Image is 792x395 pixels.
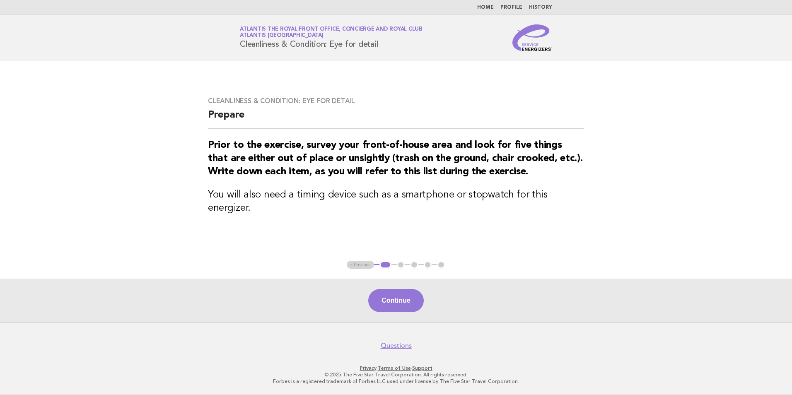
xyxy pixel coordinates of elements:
h1: Cleanliness & Condition: Eye for detail [240,27,423,48]
a: Support [412,365,432,371]
a: Home [477,5,494,10]
button: 1 [379,261,391,269]
p: · · [142,365,650,371]
a: Privacy [360,365,377,371]
a: Profile [500,5,522,10]
h3: Cleanliness & Condition: Eye for detail [208,97,584,105]
a: History [529,5,552,10]
img: Service Energizers [512,24,552,51]
button: Continue [368,289,423,312]
strong: Prior to the exercise, survey your front-of-house area and look for five things that are either o... [208,140,583,177]
a: Atlantis The Royal Front Office, Concierge and Royal ClubAtlantis [GEOGRAPHIC_DATA] [240,26,423,38]
p: Forbes is a registered trademark of Forbes LLC used under license by The Five Star Travel Corpora... [142,378,650,385]
h3: You will also need a timing device such as a smartphone or stopwatch for this energizer. [208,188,584,215]
span: Atlantis [GEOGRAPHIC_DATA] [240,33,324,39]
p: © 2025 The Five Star Travel Corporation. All rights reserved. [142,371,650,378]
a: Questions [381,342,412,350]
a: Terms of Use [378,365,411,371]
h2: Prepare [208,108,584,129]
